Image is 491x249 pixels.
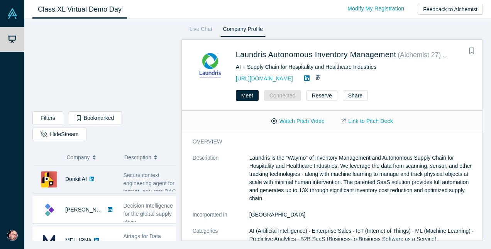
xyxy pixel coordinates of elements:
[67,149,90,165] span: Company
[398,51,441,59] small: ( Alchemist 27 )
[124,149,171,165] button: Description
[7,8,18,19] img: Alchemist Vault Logo
[442,53,458,58] span: Alumni
[333,114,401,128] a: Link to Pitch Deck
[249,211,477,219] dd: [GEOGRAPHIC_DATA]
[306,90,337,101] button: Reserve
[7,230,18,241] img: Richard Svinkin's Account
[33,25,176,106] iframe: Alchemist Class XL Demo Day: Vault
[187,24,215,37] a: Live Chat
[32,128,86,141] button: HideStream
[236,90,259,101] button: Meet
[193,154,249,211] dt: Description
[124,172,176,194] span: Secure context engineering agent for instant, accurate RAG
[124,203,173,225] span: Decision Intelligence for the global supply chain.
[193,211,249,227] dt: Incorporated in
[32,0,127,19] a: Class XL Virtual Demo Day
[65,206,110,213] a: [PERSON_NAME]
[236,50,396,59] a: Laundris Autonomous Inventory Management
[249,154,477,203] p: Laundris is the “Waymo” of Inventory Management and Autonomous Supply Chain for Hospitality and H...
[220,24,266,37] a: Company Profile
[67,149,117,165] button: Company
[466,46,477,56] button: Bookmark
[69,111,122,125] button: Bookmarked
[32,111,63,125] button: Filters
[193,48,228,84] img: Laundris Autonomous Inventory Management's Logo
[65,176,87,182] a: Donkit AI
[41,171,57,188] img: Donkit AI's Logo
[264,90,301,101] button: Connected
[263,114,333,128] button: Watch Pitch Video
[343,90,368,101] button: Share
[236,75,293,82] a: [URL][DOMAIN_NAME]
[339,2,412,15] a: Modify My Registration
[65,237,91,243] a: MELURNA
[124,149,151,165] span: Description
[41,232,57,249] img: MELURNA's Logo
[193,138,467,146] h3: overview
[124,233,161,239] span: Airtags for Data
[249,228,474,242] span: AI (Artificial Intelligence) · Enterprise Sales · IoT (Internet of Things) · ML (Machine Learning...
[418,4,483,15] button: Feedback to Alchemist
[41,202,57,218] img: Kimaru AI's Logo
[236,63,472,71] div: AI + Supply Chain for Hospitality and Healthcare Industries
